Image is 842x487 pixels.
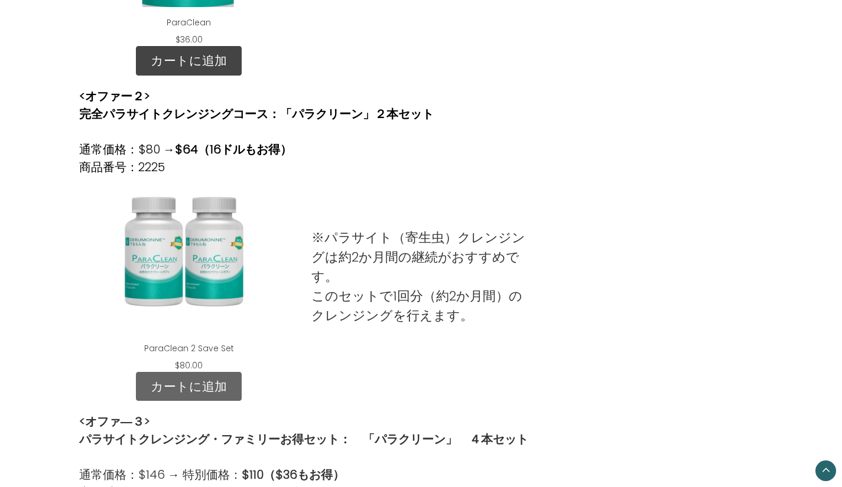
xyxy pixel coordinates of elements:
[136,372,242,401] a: カートに追加
[311,228,531,325] p: ※パラサイト（寄生虫）クレンジングは約2か月間の継続がおすすめです。 このセットで1回分（約2か月間）のクレンジングを行えます。
[167,17,211,28] a: ParaClean
[79,140,434,176] p: 通常価格：$80 → 商品番号：2225
[144,342,234,354] a: ParaClean 2 Save Set
[168,34,210,46] div: $36.00
[79,413,150,430] strong: <オファ―３>
[79,88,150,104] strong: <オファー２>
[136,46,242,76] a: カートに追加
[175,141,292,158] strong: $64（16ドルもお得）
[168,359,210,372] div: $80.00
[79,106,434,122] strong: 完全パラサイトクレンジングコース：「パラクリーン」２本セット
[79,176,299,372] div: ParaClean 2 Save Set
[242,466,344,483] strong: $110（$36もお得）
[79,431,528,447] strong: パラサイトクレンジング・ファミリーお得セット： 「パラクリーン」 ４本セット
